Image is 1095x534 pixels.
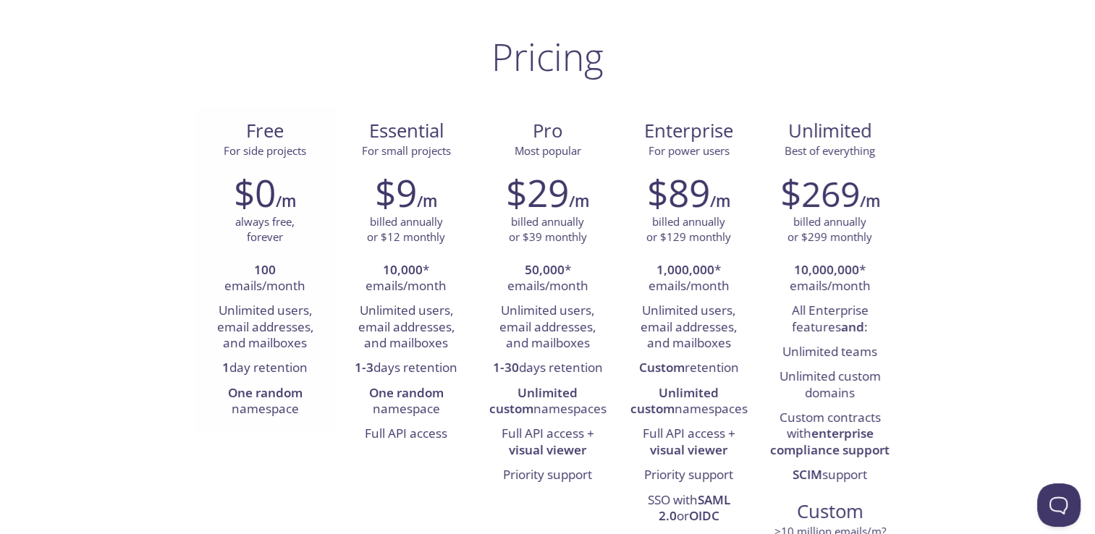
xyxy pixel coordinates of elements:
[650,441,727,458] strong: visual viewer
[841,318,864,335] strong: and
[509,214,587,245] p: billed annually or $39 monthly
[629,356,748,381] li: retention
[369,384,444,401] strong: One random
[770,365,889,406] li: Unlimited custom domains
[770,258,889,300] li: * emails/month
[367,214,445,245] p: billed annually or $12 monthly
[770,463,889,488] li: support
[785,143,875,158] span: Best of everything
[770,425,889,457] strong: enterprise compliance support
[488,258,607,300] li: * emails/month
[629,488,748,530] li: SSO with or
[788,118,872,143] span: Unlimited
[206,299,325,356] li: Unlimited users, email addresses, and mailboxes
[488,299,607,356] li: Unlimited users, email addresses, and mailboxes
[206,119,324,143] span: Free
[629,258,748,300] li: * emails/month
[228,384,303,401] strong: One random
[780,171,860,214] h2: $
[347,356,466,381] li: days retention
[506,171,569,214] h2: $29
[235,214,295,245] p: always free, forever
[794,261,859,278] strong: 10,000,000
[375,171,417,214] h2: $9
[656,261,714,278] strong: 1,000,000
[515,143,581,158] span: Most popular
[639,359,685,376] strong: Custom
[417,189,437,213] h6: /m
[1037,483,1081,527] iframe: Help Scout Beacon - Open
[569,189,589,213] h6: /m
[787,214,872,245] p: billed annually or $299 monthly
[347,119,465,143] span: Essential
[629,422,748,463] li: Full API access +
[254,261,276,278] strong: 100
[347,258,466,300] li: * emails/month
[488,463,607,488] li: Priority support
[860,189,880,213] h6: /m
[491,35,604,78] h1: Pricing
[509,441,586,458] strong: visual viewer
[647,171,710,214] h2: $89
[206,356,325,381] li: day retention
[489,384,578,417] strong: Unlimited custom
[347,381,466,423] li: namespace
[488,422,607,463] li: Full API access +
[355,359,373,376] strong: 1-3
[629,381,748,423] li: namespaces
[347,299,466,356] li: Unlimited users, email addresses, and mailboxes
[493,359,519,376] strong: 1-30
[629,463,748,488] li: Priority support
[792,466,822,483] strong: SCIM
[206,381,325,423] li: namespace
[689,507,719,524] strong: OIDC
[630,119,748,143] span: Enterprise
[362,143,451,158] span: For small projects
[629,299,748,356] li: Unlimited users, email addresses, and mailboxes
[771,499,889,524] span: Custom
[801,170,860,217] span: 269
[525,261,565,278] strong: 50,000
[222,359,229,376] strong: 1
[489,119,606,143] span: Pro
[276,189,296,213] h6: /m
[648,143,730,158] span: For power users
[383,261,423,278] strong: 10,000
[206,258,325,300] li: emails/month
[224,143,306,158] span: For side projects
[770,406,889,463] li: Custom contracts with
[710,189,730,213] h6: /m
[770,340,889,365] li: Unlimited teams
[488,381,607,423] li: namespaces
[488,356,607,381] li: days retention
[234,171,276,214] h2: $0
[630,384,719,417] strong: Unlimited custom
[770,299,889,340] li: All Enterprise features :
[646,214,731,245] p: billed annually or $129 monthly
[659,491,730,524] strong: SAML 2.0
[347,422,466,446] li: Full API access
